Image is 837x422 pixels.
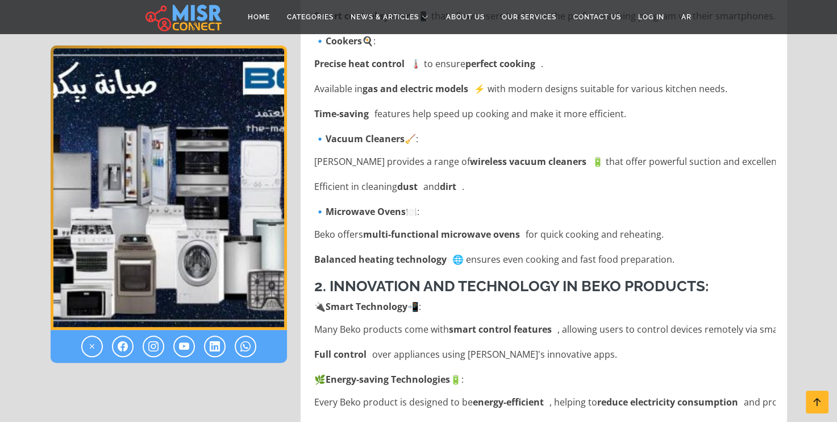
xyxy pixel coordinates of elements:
strong: energy-efficient [473,395,544,409]
a: Our Services [493,6,565,28]
li: Beko offers for quick cooking and reheating. [314,227,776,241]
li: Every Beko product is designed to be , helping to and promote 🌱. [314,395,776,409]
strong: dust [397,180,418,193]
p: 🔹 🍽️: [314,205,776,218]
a: Log in [630,6,673,28]
a: About Us [438,6,493,28]
strong: Energy-saving Technologies [326,373,450,386]
strong: Smart Technology [326,300,407,313]
a: AR [673,6,700,28]
li: 🌡️ to ensure . [314,57,776,71]
strong: 2. Innovation and Technology in Beko Products [314,278,705,295]
img: Beko factory [51,45,287,330]
p: 🔹 🧹: [314,132,776,146]
li: features help speed up cooking and make it more efficient. [314,107,776,121]
a: News & Articles [342,6,438,28]
strong: Cookers [326,35,362,47]
li: 🌐 ensures even cooking and fast food preparation. [314,253,776,266]
strong: dirt [440,180,456,193]
li: [PERSON_NAME] provides a range of 🔋 that offer powerful suction and excellent cleaning performanc... [314,155,776,168]
strong: Precise heat control [314,57,405,71]
a: Contact Us [565,6,630,28]
strong: multi-functional microwave ovens [363,227,520,241]
div: 1 / 1 [51,45,287,330]
strong: Balanced heating technology [314,253,447,266]
p: 🔌 📲: [314,300,776,313]
strong: wireless vacuum cleaners [470,155,586,168]
strong: smart control features [449,322,552,336]
li: Efficient in cleaning and . [314,180,776,193]
a: Home [239,6,278,28]
img: main.misr_connect [145,3,222,31]
strong: Vacuum Cleaners [326,133,405,145]
li: Available in ⚡ with modern designs suitable for various kitchen needs. [314,82,776,96]
strong: Time-saving [314,107,369,121]
p: 🔹 🍳: [314,34,776,48]
p: 🌿 🔋: [314,373,776,386]
strong: Full control [314,347,367,361]
strong: Microwave Ovens [326,205,406,218]
span: News & Articles [351,12,419,22]
h3: : [314,278,776,295]
strong: reduce electricity consumption [597,395,738,409]
strong: perfect cooking [465,57,535,71]
a: Categories [278,6,342,28]
strong: gas and electric models [363,82,468,96]
li: Many Beko products come with , allowing users to control devices remotely via smartphone 📱. [314,322,776,336]
li: over appliances using [PERSON_NAME]'s innovative apps. [314,347,776,361]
